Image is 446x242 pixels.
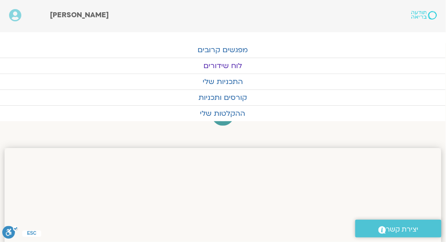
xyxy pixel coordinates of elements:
[355,220,441,237] a: יצירת קשר
[50,10,109,20] span: [PERSON_NAME]
[386,223,419,236] span: יצירת קשר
